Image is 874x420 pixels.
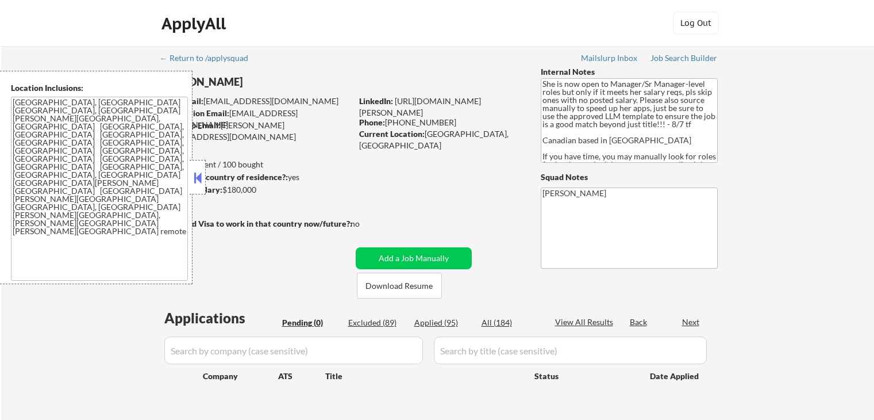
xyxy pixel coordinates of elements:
[581,54,638,62] div: Mailslurp Inbox
[161,96,352,107] div: [EMAIL_ADDRESS][DOMAIN_NAME]
[650,54,718,62] div: Job Search Builder
[160,54,259,62] div: ← Return to /applysquad
[630,316,648,328] div: Back
[541,171,718,183] div: Squad Notes
[359,128,522,151] div: [GEOGRAPHIC_DATA], [GEOGRAPHIC_DATA]
[650,371,700,382] div: Date Applied
[357,273,442,299] button: Download Resume
[359,96,393,106] strong: LinkedIn:
[325,371,523,382] div: Title
[673,12,719,35] button: Log Out
[160,171,348,183] div: yes
[161,75,397,89] div: [PERSON_NAME]
[356,247,472,269] button: Add a Job Manually
[160,172,288,182] strong: Can work in country of residence?:
[348,317,406,329] div: Excluded (89)
[161,120,352,142] div: [PERSON_NAME][EMAIL_ADDRESS][DOMAIN_NAME]
[534,365,633,386] div: Status
[482,317,539,329] div: All (184)
[164,337,423,364] input: Search by company (case sensitive)
[351,218,383,230] div: no
[161,219,352,228] strong: Will need Visa to work in that country now/future?:
[650,54,718,65] a: Job Search Builder
[160,184,352,196] div: $180,000
[11,82,188,94] div: Location Inclusions:
[434,337,707,364] input: Search by title (case sensitive)
[682,316,700,328] div: Next
[359,129,425,139] strong: Current Location:
[161,108,352,130] div: [EMAIL_ADDRESS][DOMAIN_NAME]
[161,14,229,33] div: ApplyAll
[282,317,340,329] div: Pending (0)
[414,317,472,329] div: Applied (95)
[160,159,352,170] div: 95 sent / 100 bought
[160,54,259,65] a: ← Return to /applysquad
[203,371,278,382] div: Company
[555,316,617,328] div: View All Results
[359,96,481,117] a: [URL][DOMAIN_NAME][PERSON_NAME]
[359,117,522,128] div: [PHONE_NUMBER]
[581,54,638,65] a: Mailslurp Inbox
[164,311,278,325] div: Applications
[278,371,325,382] div: ATS
[359,117,385,127] strong: Phone:
[541,66,718,78] div: Internal Notes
